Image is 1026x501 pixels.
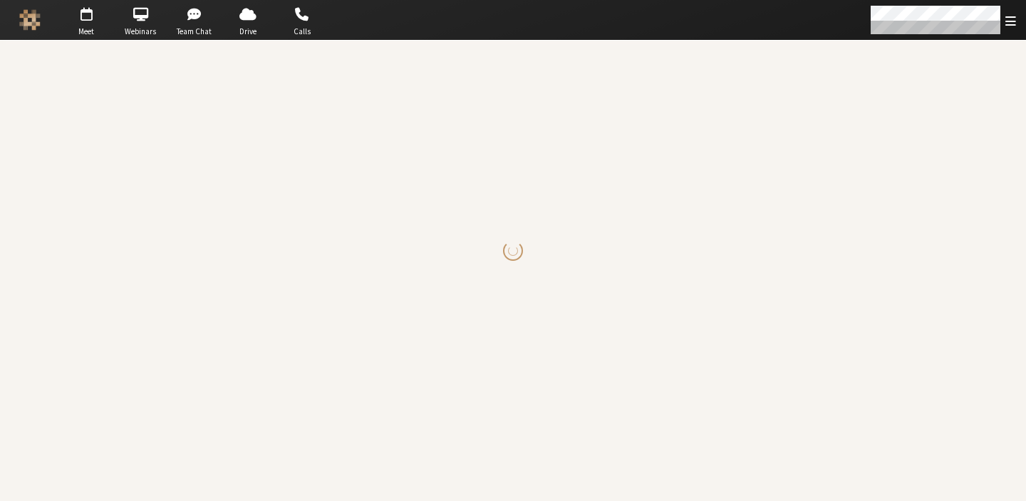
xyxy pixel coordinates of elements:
span: Team Chat [170,26,219,38]
img: Iotum [19,9,41,31]
span: Webinars [115,26,165,38]
span: Meet [61,26,111,38]
span: Calls [277,26,327,38]
span: Drive [223,26,273,38]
